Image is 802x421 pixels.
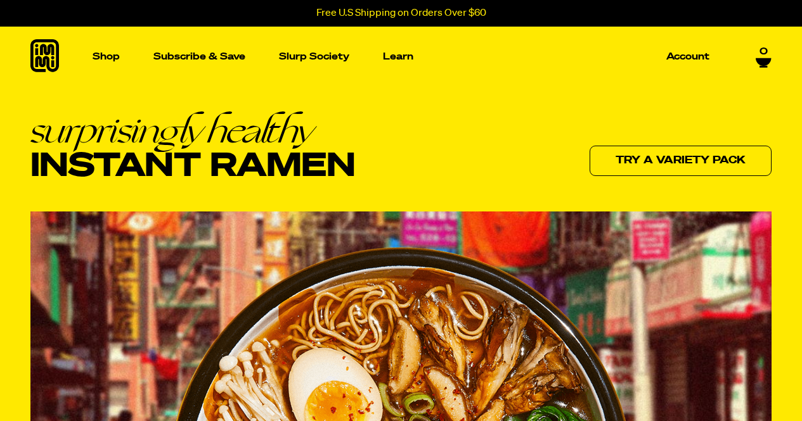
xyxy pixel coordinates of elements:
p: Account [666,52,709,61]
h1: Instant Ramen [30,112,355,184]
a: Subscribe & Save [148,47,250,66]
p: Subscribe & Save [153,52,245,61]
em: surprisingly healthy [30,112,355,148]
a: Slurp Society [274,47,354,66]
p: Learn [383,52,413,61]
a: Account [661,47,715,66]
a: 0 [756,46,772,68]
span: 0 [760,46,768,58]
p: Slurp Society [279,52,349,61]
nav: Main navigation [87,27,715,87]
a: Try a variety pack [590,146,772,176]
p: Free U.S Shipping on Orders Over $60 [316,8,486,19]
p: Shop [93,52,120,61]
a: Learn [378,27,418,87]
a: Shop [87,27,125,87]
